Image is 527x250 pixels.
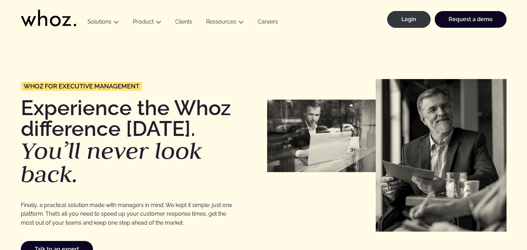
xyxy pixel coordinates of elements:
[24,83,139,89] span: Whoz for Executive Management
[126,18,168,28] button: Product
[21,135,202,189] em: You’ll never look back.
[199,18,251,28] button: Ressources
[206,18,236,25] a: Ressources
[133,18,154,25] a: Product
[21,201,236,227] p: Finally, a practical solution made with managers in mind. We kept it simple: just one platform. T...
[251,18,285,28] a: Careers
[481,204,517,240] iframe: Chatbot
[80,18,126,28] button: Solutions
[21,97,260,186] h1: Experience the Whoz difference [DATE].
[168,18,199,28] a: Clients
[387,11,431,28] a: Login
[435,11,507,28] a: Request a demo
